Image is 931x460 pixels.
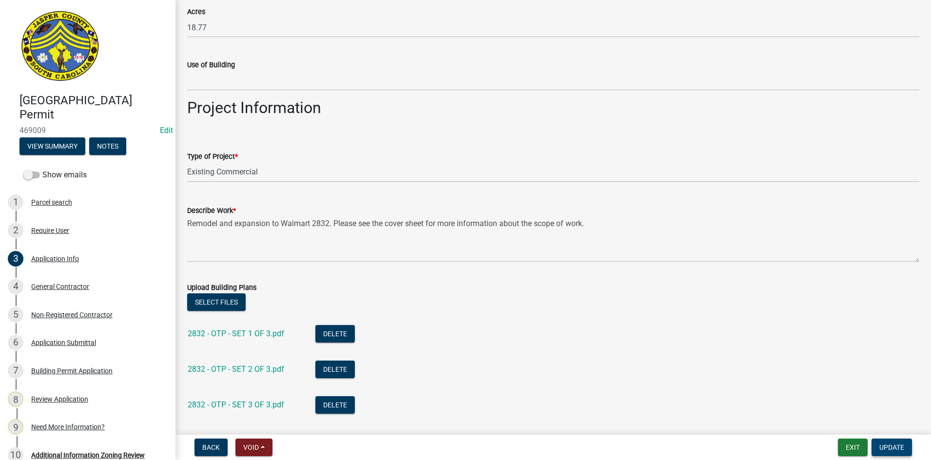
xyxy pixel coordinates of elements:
label: Upload Building Plans [187,285,256,291]
div: Application Submittal [31,339,96,346]
span: 469009 [19,126,156,135]
wm-modal-confirm: Summary [19,143,85,151]
wm-modal-confirm: Delete Document [315,401,355,410]
span: Update [879,443,904,451]
div: Review Application [31,396,88,402]
label: Type of Project [187,153,238,160]
button: View Summary [19,137,85,155]
div: 3 [8,251,23,267]
h4: [GEOGRAPHIC_DATA] Permit [19,94,168,122]
wm-modal-confirm: Edit Application Number [160,126,173,135]
button: Delete [315,361,355,378]
label: Describe Work [187,208,236,214]
div: Need More Information? [31,423,105,430]
button: Exit [838,439,868,456]
span: Back [202,443,220,451]
label: Use of Building [187,62,235,69]
div: 1 [8,194,23,210]
div: Require User [31,227,69,234]
a: 2832 - OTP - SET 3 OF 3.pdf [188,400,284,409]
label: Acres [187,9,205,16]
label: Show emails [23,169,87,181]
div: Parcel search [31,199,72,206]
button: Notes [89,137,126,155]
div: 7 [8,363,23,379]
div: Application Info [31,255,79,262]
wm-modal-confirm: Notes [89,143,126,151]
div: 2 [8,223,23,238]
div: Building Permit Application [31,367,113,374]
button: Delete [315,396,355,414]
div: 4 [8,279,23,294]
button: Update [872,439,912,456]
div: Additional Information Zoning Review [31,452,145,459]
button: Void [235,439,272,456]
a: Edit [160,126,173,135]
button: Delete [315,325,355,343]
button: Back [194,439,228,456]
a: 2832 - OTP - SET 1 OF 3.pdf [188,329,284,338]
div: 5 [8,307,23,323]
h2: Project Information [187,98,919,117]
div: 9 [8,419,23,435]
button: Select files [187,293,246,311]
wm-modal-confirm: Delete Document [315,329,355,339]
img: Jasper County, South Carolina [19,10,101,83]
div: Non-Registered Contractor [31,311,113,318]
div: General Contractor [31,283,89,290]
wm-modal-confirm: Delete Document [315,365,355,374]
span: Void [243,443,259,451]
div: 6 [8,335,23,350]
a: 2832 - OTP - SET 2 OF 3.pdf [188,364,284,374]
div: 8 [8,391,23,407]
